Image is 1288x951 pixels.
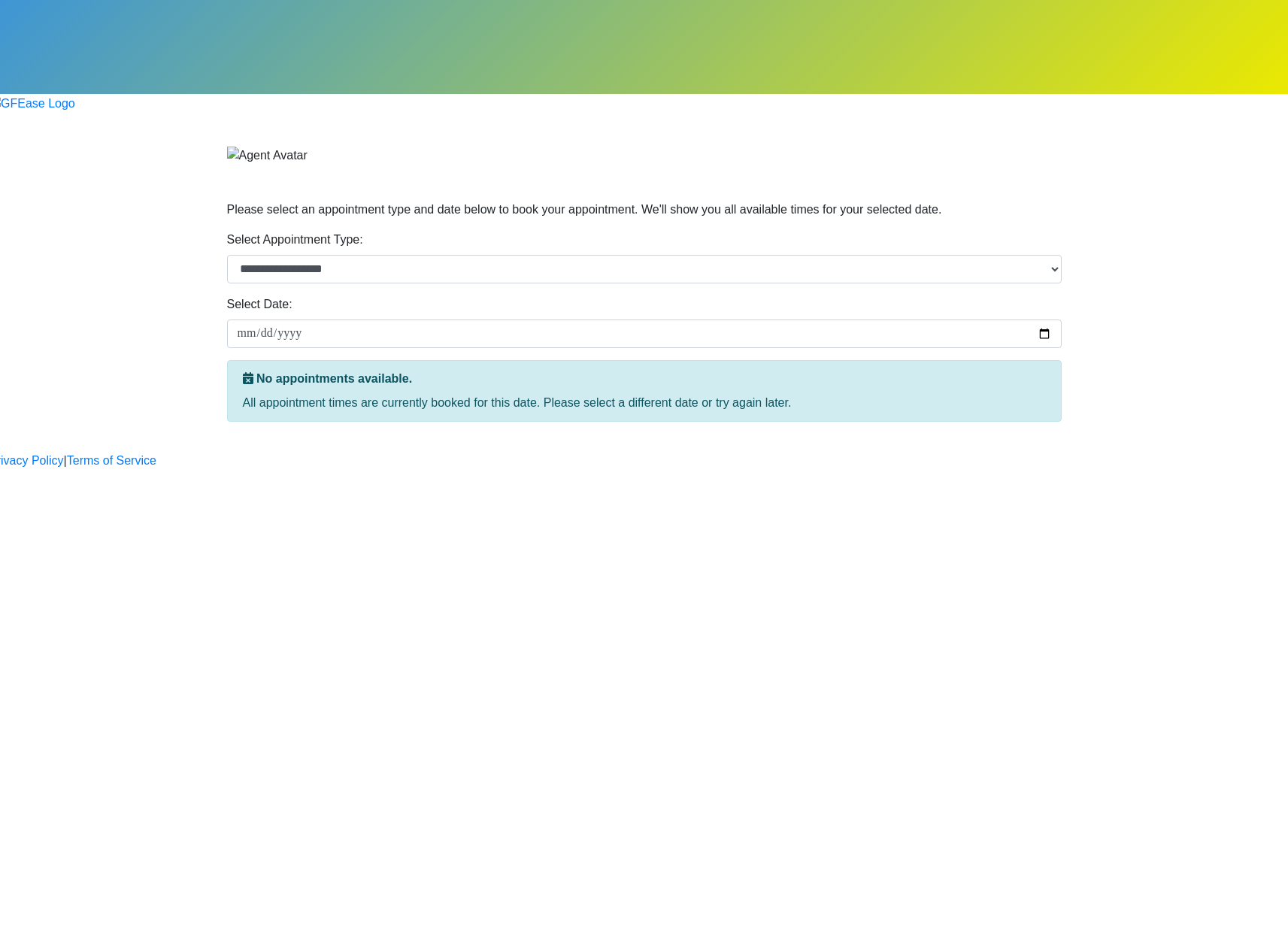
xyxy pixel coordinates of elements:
[227,147,308,165] img: Agent Avatar
[243,394,1046,412] p: All appointment times are currently booked for this date. Please select a different date or try a...
[227,201,1062,219] p: Please select an appointment type and date below to book your appointment. We'll show you all ava...
[227,231,363,249] label: Select Appointment Type:
[64,452,67,470] a: |
[227,295,292,313] label: Select Date:
[256,372,412,385] strong: No appointments available.
[67,452,156,470] a: Terms of Service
